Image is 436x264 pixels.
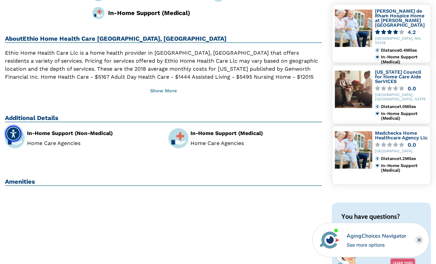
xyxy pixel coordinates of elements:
[375,69,421,84] a: [US_STATE] Council for Home Care Aide SerVICES
[5,114,322,122] h2: Additional Details
[5,84,322,98] button: Show More
[375,142,428,147] a: 0.0
[27,131,158,136] div: In-Home Support (Non-Medical)
[375,37,428,45] div: [GEOGRAPHIC_DATA], MA, 02138
[190,141,322,146] li: Home Care Agencies
[375,163,380,168] img: primary.svg
[415,236,423,244] div: Close
[375,93,428,102] div: [GEOGRAPHIC_DATA], [GEOGRAPHIC_DATA], 02478
[375,30,428,35] a: 4.2
[381,48,428,53] div: Distance 0.4 Miles
[347,232,406,240] div: AgingChoices Navigator
[408,142,416,147] div: 0.0
[108,8,202,17] div: In-Home Support (Medical)
[5,49,322,89] p: Ethio Home Health Care Llc is a home health provider in [GEOGRAPHIC_DATA], [GEOGRAPHIC_DATA] that...
[375,104,380,109] img: distance.svg
[190,131,322,136] div: In-Home Support (Medical)
[375,149,428,154] div: [GEOGRAPHIC_DATA]
[5,35,322,43] h2: About Ethio Home Health Care [GEOGRAPHIC_DATA], [GEOGRAPHIC_DATA]
[381,111,428,121] div: In-Home Support (Medical)
[375,130,428,140] a: Medchecks Home Healthcare Agency Llc
[347,241,406,248] div: See more options
[5,126,21,142] div: Accessibility Menu
[5,178,322,186] h2: Amenities
[375,156,380,161] img: distance.svg
[381,163,428,173] div: In-Home Support (Medical)
[375,8,425,27] a: [PERSON_NAME] de Rham Hospice Home at [PERSON_NAME][GEOGRAPHIC_DATA]
[375,86,428,91] a: 0.0
[375,48,380,53] img: distance.svg
[375,111,380,116] img: primary.svg
[408,86,416,91] div: 0.0
[381,55,428,64] div: In-Home Support (Medical)
[381,156,428,161] div: Distance 1.2 Miles
[318,229,341,251] img: avatar
[381,104,428,109] div: Distance 1.0 Miles
[375,55,380,59] img: primary.svg
[408,30,416,35] div: 4.2
[27,141,158,146] li: Home Care Agencies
